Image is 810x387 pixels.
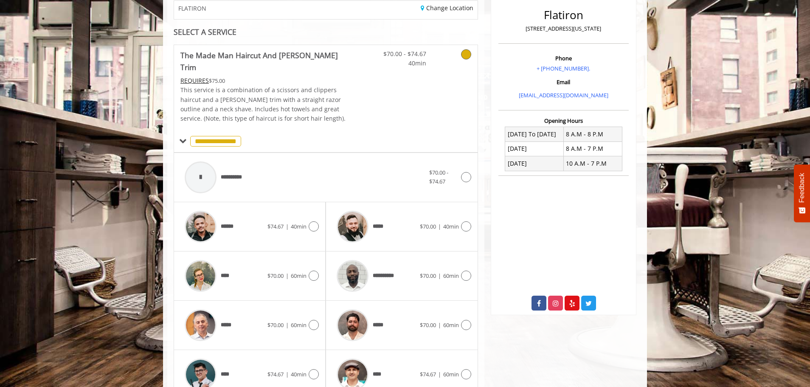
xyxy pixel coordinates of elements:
td: 10 A.M - 7 P.M [563,156,622,171]
a: + [PHONE_NUMBER]. [537,65,590,72]
div: SELECT A SERVICE [174,28,478,36]
span: | [286,321,289,329]
span: 60min [291,321,307,329]
h3: Email [501,79,627,85]
span: 60min [291,272,307,280]
h3: Phone [501,55,627,61]
span: 40min [376,59,426,68]
span: | [438,223,441,230]
span: $70.00 [267,321,284,329]
span: $74.67 [267,370,284,378]
span: $70.00 [267,272,284,280]
td: 8 A.M - 7 P.M [563,141,622,156]
h2: Flatiron [501,9,627,21]
button: Feedback - Show survey [794,164,810,222]
span: 40min [443,223,459,230]
span: 40min [291,370,307,378]
span: FLATIRON [178,5,206,11]
p: This service is a combination of a scissors and clippers haircut and a [PERSON_NAME] trim with a ... [180,85,351,124]
span: $70.00 [420,223,436,230]
span: $74.67 [420,370,436,378]
span: 60min [443,321,459,329]
td: [DATE] [505,141,564,156]
td: [DATE] To [DATE] [505,127,564,141]
span: 60min [443,370,459,378]
a: [EMAIL_ADDRESS][DOMAIN_NAME] [519,91,608,99]
span: | [438,321,441,329]
span: This service needs some Advance to be paid before we block your appointment [180,76,209,85]
span: $70.00 - $74.67 [429,169,448,185]
td: 8 A.M - 8 P.M [563,127,622,141]
span: | [286,272,289,280]
span: | [286,223,289,230]
span: 40min [291,223,307,230]
span: Feedback [798,173,806,203]
span: | [438,370,441,378]
p: [STREET_ADDRESS][US_STATE] [501,24,627,33]
span: | [438,272,441,280]
span: $74.67 [267,223,284,230]
span: 60min [443,272,459,280]
h3: Opening Hours [498,118,629,124]
span: $70.00 - $74.67 [376,49,426,59]
span: | [286,370,289,378]
div: $75.00 [180,76,351,85]
span: $70.00 [420,272,436,280]
a: Change Location [421,4,473,12]
span: $70.00 [420,321,436,329]
td: [DATE] [505,156,564,171]
b: The Made Man Haircut And [PERSON_NAME] Trim [180,49,351,73]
